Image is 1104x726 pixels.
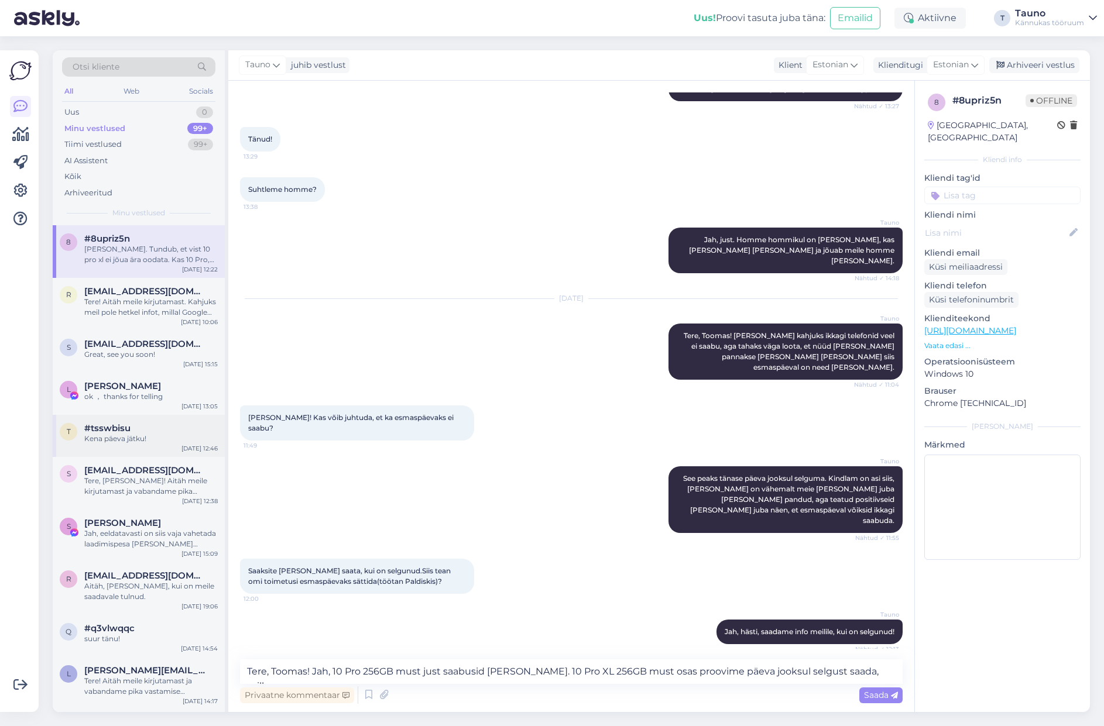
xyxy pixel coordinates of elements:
span: Nähtud ✓ 12:13 [855,645,899,653]
div: Klient [774,59,803,71]
div: Aktiivne [894,8,966,29]
span: r [66,290,71,299]
div: [DATE] 12:22 [182,265,218,274]
div: Privaatne kommentaar [240,687,354,703]
a: TaunoKännukas tööruum [1015,9,1097,27]
div: [DATE] 10:06 [181,318,218,326]
span: 8 [66,238,71,246]
div: # 8upriz5n [952,94,1026,108]
div: Proovi tasuta juba täna: [694,11,825,25]
button: Emailid [830,7,880,29]
span: t [67,427,71,436]
div: AI Assistent [64,155,108,167]
p: Kliendi tag'id [924,172,1081,184]
div: [DATE] 14:54 [181,644,218,653]
span: Otsi kliente [73,61,119,73]
b: Uus! [694,12,716,23]
div: juhib vestlust [286,59,346,71]
span: S [67,522,71,531]
div: Küsi telefoninumbrit [924,292,1019,308]
span: Nähtud ✓ 13:27 [854,102,899,111]
span: Suhtleme homme? [248,185,317,194]
div: 99+ [188,139,213,150]
textarea: Tere, Toomas! Jah, 10 Pro 256GB must just saabusid [PERSON_NAME]. 10 Pro XL 256GB must osas proov... [240,659,903,684]
div: All [62,84,76,99]
span: Tere, Toomas! [PERSON_NAME] kahjuks ikkagi telefonid veel ei saabu, aga tahaks väga loota, et nüü... [684,331,896,371]
img: Askly Logo [9,60,32,82]
span: See peaks tänase päeva jooksul selguma. Kindlam on asi siis, [PERSON_NAME] on vähemalt meie [PERS... [683,474,896,525]
span: L [67,385,71,394]
span: #q3vlwqqc [84,623,135,634]
span: Tauno [245,59,270,71]
p: Kliendi email [924,247,1081,259]
span: s [67,469,71,478]
div: Socials [187,84,215,99]
div: Tere, [PERSON_NAME]! Aitäh meile kirjutamast ja vabandame pika vastamise [PERSON_NAME]. Jah, Pixe... [84,476,218,497]
p: Chrome [TECHNICAL_ID] [924,397,1081,410]
div: Kännukas tööruum [1015,18,1084,27]
div: Tere! Aitäh meile kirjutamast ja vabandame pika vastamise [PERSON_NAME]. Jah, see toode on meil p... [84,676,218,697]
span: #tsswbisu [84,423,131,433]
span: Sten Juhanson [84,518,161,528]
div: Kõik [64,171,81,183]
input: Lisa tag [924,187,1081,204]
a: [URL][DOMAIN_NAME] [924,325,1016,336]
span: #8upriz5n [84,233,130,244]
span: 11:49 [244,441,287,450]
span: [PERSON_NAME]! Kas võib juhtuda, et ka esmaspäevaks ei saabu? [248,413,455,432]
p: Kliendi telefon [924,280,1081,292]
span: Saaksite [PERSON_NAME] saata, kui on selgunud.Siis tean omi toimetusi esmaspäevaks sättida(töötan... [248,566,452,586]
span: 12:00 [244,594,287,603]
p: Kliendi nimi [924,209,1081,221]
div: T [994,10,1010,26]
span: Tauno [855,314,899,323]
div: Kliendi info [924,154,1081,165]
div: [DATE] 12:46 [181,444,218,453]
span: Nähtud ✓ 11:55 [855,534,899,542]
span: Estonian [933,59,969,71]
span: Estonian [812,59,848,71]
div: Minu vestlused [64,123,125,135]
p: Klienditeekond [924,312,1081,325]
p: Brauser [924,385,1081,397]
span: saryas3@gmail.com [84,339,206,349]
span: Jah, hästi, saadame info meilile, kui on selgunud! [725,627,894,636]
div: [DATE] 12:38 [182,497,218,505]
div: Tiimi vestlused [64,139,122,150]
div: Tere! Aitäh meile kirjutamast. Kahjuks meil pole hetkel infot, millal Google Pixel 9a, 128GB, bee... [84,297,218,318]
div: Arhiveeritud [64,187,112,199]
div: suur tänu! [84,634,218,644]
div: ok ， thanks for telling [84,391,218,402]
span: sandersepp90@gmail.com [84,465,206,476]
span: Jah, just. Homme hommikul on [PERSON_NAME], kas [PERSON_NAME] [PERSON_NAME] ja jõuab meile homme ... [689,235,896,265]
div: Arhiveeri vestlus [989,57,1079,73]
span: 8 [934,98,939,106]
div: Tauno [1015,9,1084,18]
p: Märkmed [924,439,1081,451]
span: Tänud! [248,135,272,143]
span: reimu.saaremaa@gmail.com [84,570,206,581]
div: [DATE] 15:09 [181,549,218,558]
span: Lynn Wandkey [84,381,161,391]
div: [PERSON_NAME]. Tundub, et vist 10 pro xl ei jõua ära oodata. Kas 10 Pro, 256GB, must saabub [PERS... [84,244,218,265]
div: [DATE] 13:05 [181,402,218,411]
div: [PERSON_NAME] [924,421,1081,432]
div: Jah, eeldatavasti on siis vaja vahetada laadimispesa [PERSON_NAME] maksumus 99€. [84,528,218,549]
span: q [66,627,71,636]
span: Nähtud ✓ 14:18 [855,274,899,283]
span: lauri.kummel@gmail.com [84,665,206,676]
div: Klienditugi [873,59,923,71]
span: Tauno [855,218,899,227]
div: Web [121,84,142,99]
div: Aitäh, [PERSON_NAME], kui on meile saadavale tulnud. [84,581,218,602]
div: 0 [196,106,213,118]
span: rauno.verbitskas@gmail.co [84,286,206,297]
span: Tauno [855,610,899,619]
div: [DATE] 19:06 [181,602,218,611]
span: 13:29 [244,152,287,161]
div: 99+ [187,123,213,135]
p: Operatsioonisüsteem [924,356,1081,368]
span: Minu vestlused [112,208,165,218]
div: [DATE] 14:17 [183,697,218,706]
div: Kena päeva jätku! [84,433,218,444]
